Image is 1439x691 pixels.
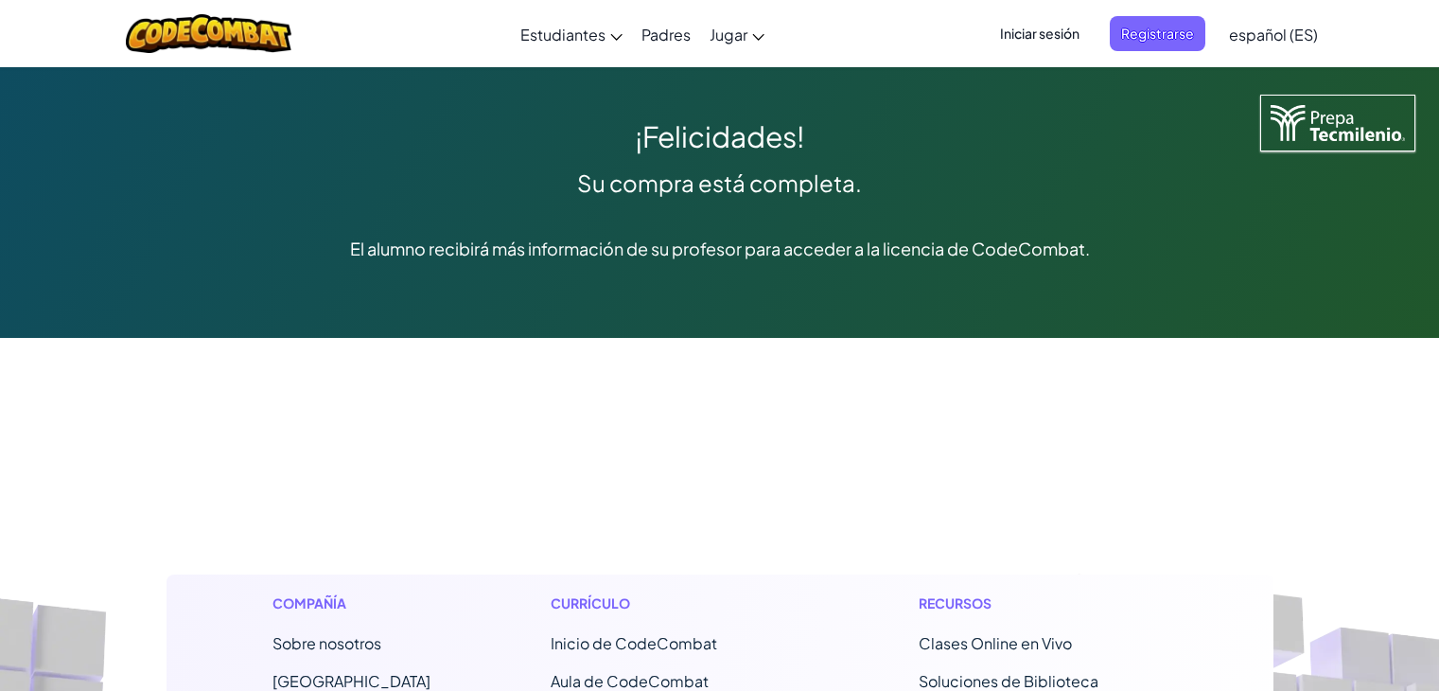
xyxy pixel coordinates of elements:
span: Inicio de CodeCombat [551,633,717,653]
span: Estudiantes [520,25,605,44]
img: Tecmilenio logo [1260,95,1415,151]
button: Iniciar sesión [989,16,1091,51]
a: Clases Online en Vivo [919,633,1072,653]
div: Su compra está completa. [47,160,1392,206]
a: español (ES) [1220,9,1327,60]
button: Registrarse [1110,16,1205,51]
a: Padres [632,9,700,60]
div: ¡Felicidades! [47,114,1392,160]
span: Jugar [710,25,747,44]
a: Jugar [700,9,774,60]
img: CodeCombat logo [126,14,291,53]
h1: Compañía [272,594,430,613]
a: Estudiantes [511,9,632,60]
h1: Recursos [919,594,1167,613]
a: Soluciones de Biblioteca [919,671,1098,691]
a: Aula de CodeCombat [551,671,709,691]
a: [GEOGRAPHIC_DATA] [272,671,430,691]
h1: Currículo [551,594,799,613]
a: Sobre nosotros [272,633,381,653]
div: El alumno recibirá más información de su profesor para acceder a la licencia de CodeCombat. [47,206,1392,291]
span: español (ES) [1229,25,1318,44]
